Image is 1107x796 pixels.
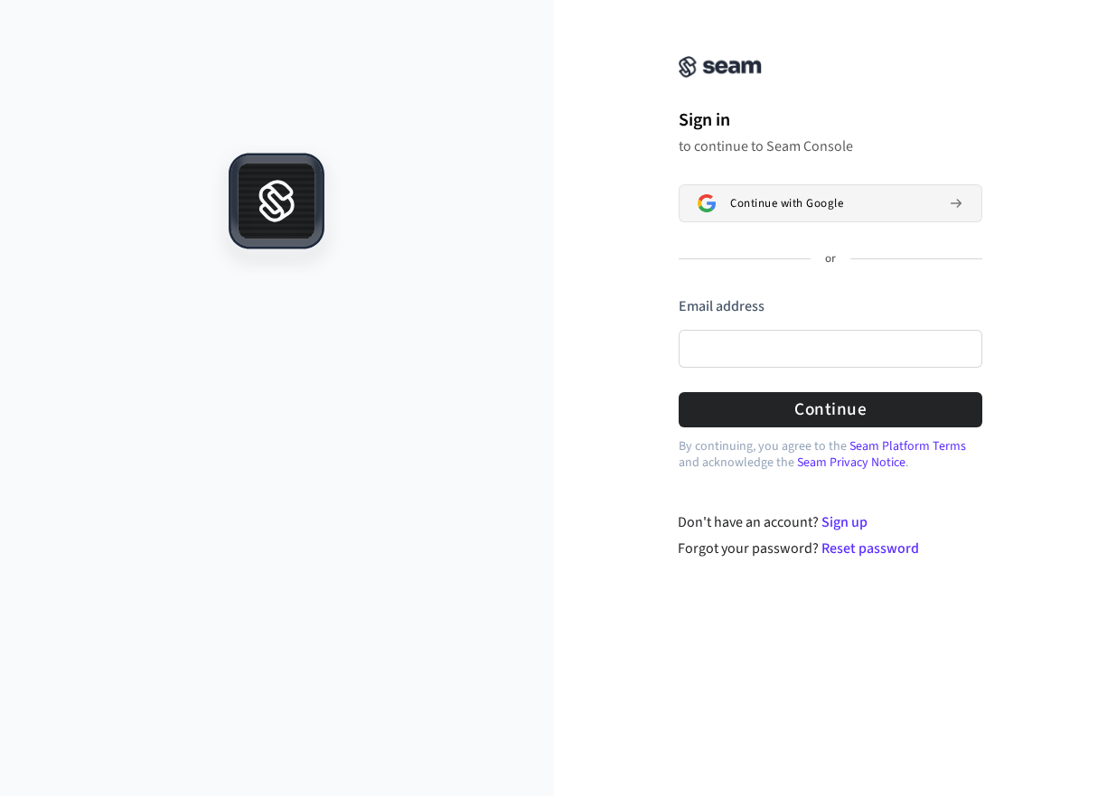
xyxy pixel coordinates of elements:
[797,454,905,472] a: Seam Privacy Notice
[679,392,982,427] button: Continue
[825,251,836,267] p: or
[678,538,982,559] div: Forgot your password?
[821,512,868,532] a: Sign up
[678,511,982,533] div: Don't have an account?
[679,184,982,222] button: Sign in with GoogleContinue with Google
[679,296,765,316] label: Email address
[679,438,982,471] p: By continuing, you agree to the and acknowledge the .
[679,107,982,134] h1: Sign in
[698,194,716,212] img: Sign in with Google
[679,137,982,155] p: to continue to Seam Console
[679,56,762,78] img: Seam Console
[821,538,919,558] a: Reset password
[849,437,966,455] a: Seam Platform Terms
[730,196,843,211] span: Continue with Google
